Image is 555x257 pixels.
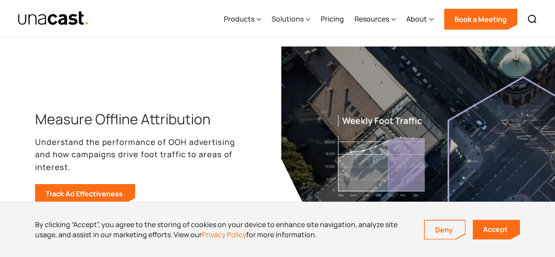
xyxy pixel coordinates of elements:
[321,1,344,37] a: Pricing
[406,1,433,37] div: About
[35,220,411,239] div: By clicking “Accept”, you agree to the storing of cookies on your device to enhance site navigati...
[425,221,465,239] a: Deny
[224,1,261,37] div: Products
[527,14,537,25] img: Search icon
[354,14,389,24] div: Resources
[224,14,254,24] div: Products
[18,11,89,26] img: Unacast text logo
[406,14,427,24] div: About
[354,1,396,37] div: Resources
[35,136,246,174] p: Understand the performance of OOH advertising and how campaigns drive foot traffic to areas of in...
[272,14,304,24] div: Solutions
[202,230,246,239] a: Privacy Policy
[35,109,211,129] h3: Measure Offline Attribution
[473,220,520,239] a: Accept
[444,9,517,30] a: Book a Meeting
[35,184,135,203] a: Track Ad Effectiveness
[272,1,310,37] div: Solutions
[18,11,89,26] a: home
